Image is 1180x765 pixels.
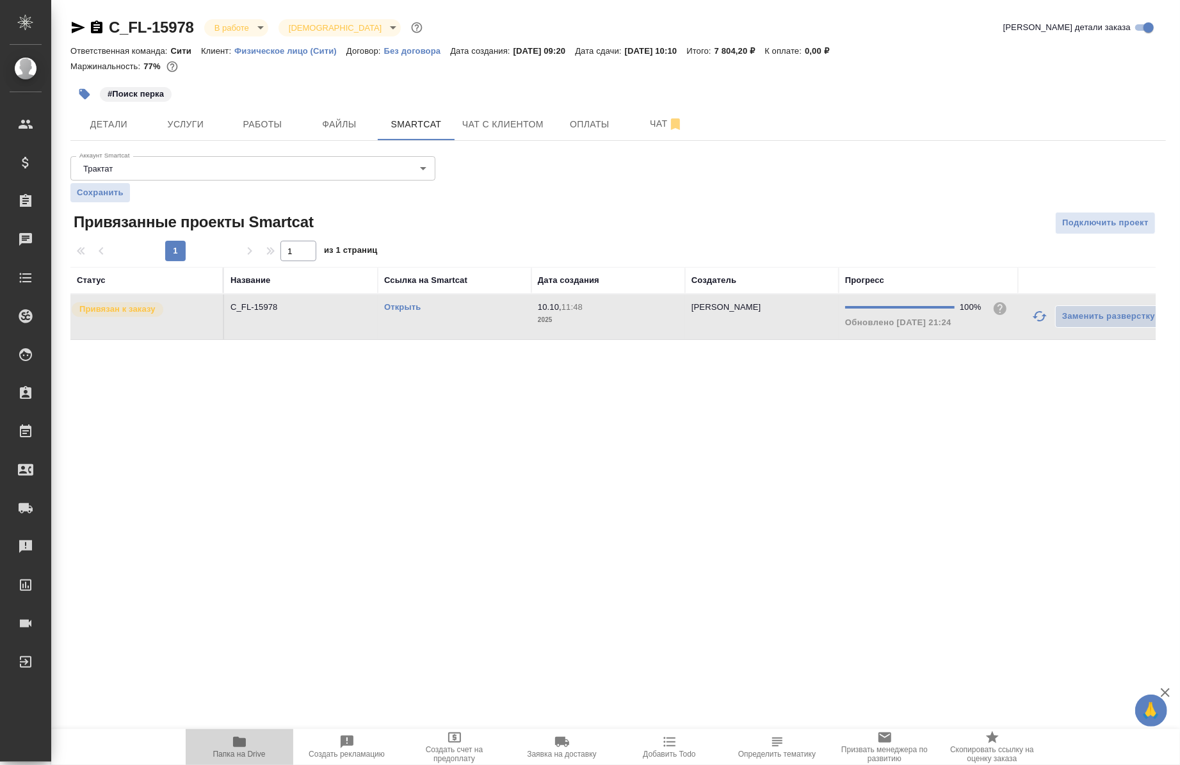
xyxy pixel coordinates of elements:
[384,302,421,312] a: Открыть
[805,46,839,56] p: 0,00 ₽
[89,20,104,35] button: Скопировать ссылку
[538,302,562,312] p: 10.10,
[70,61,143,71] p: Маржинальность:
[508,729,616,765] button: Заявка на доставку
[559,117,620,133] span: Оплаты
[70,183,130,202] button: Сохранить
[78,117,140,133] span: Детали
[79,303,156,316] p: Привязан к заказу
[668,117,683,132] svg: Отписаться
[538,274,599,287] div: Дата создания
[108,88,164,101] p: #Поиск перка
[960,301,982,314] div: 100%
[384,45,451,56] a: Без договора
[213,750,266,759] span: Папка на Drive
[155,117,216,133] span: Услуги
[686,46,714,56] p: Итого:
[143,61,163,71] p: 77%
[636,116,697,132] span: Чат
[70,80,99,108] button: Добавить тэг
[450,46,513,56] p: Дата создания:
[77,274,106,287] div: Статус
[309,117,370,133] span: Файлы
[462,117,544,133] span: Чат с клиентом
[764,46,805,56] p: К оплате:
[625,46,687,56] p: [DATE] 10:10
[1003,21,1131,34] span: [PERSON_NAME] детали заказа
[845,318,951,327] span: Обновлено [DATE] 21:24
[1135,695,1167,727] button: 🙏
[562,302,583,312] p: 11:48
[1055,212,1156,234] button: Подключить проект
[408,19,425,36] button: Доп статусы указывают на важность/срочность заказа
[715,46,765,56] p: 7 804,20 ₽
[204,19,268,36] div: В работе
[164,58,181,75] button: 1521.64 RUB;
[70,156,435,181] div: Трактат
[201,46,234,56] p: Клиент:
[346,46,384,56] p: Договор:
[1140,697,1162,724] span: 🙏
[527,750,596,759] span: Заявка на доставку
[691,302,761,312] p: [PERSON_NAME]
[1062,309,1155,324] span: Заменить разверстку
[99,88,173,99] span: Поиск перка
[1024,301,1055,332] button: Обновить прогресс
[79,163,117,174] button: Трактат
[845,274,884,287] div: Прогресс
[171,46,201,56] p: Сити
[232,117,293,133] span: Работы
[77,186,124,199] span: Сохранить
[1055,305,1162,328] button: Заменить разверстку
[384,46,451,56] p: Без договора
[70,46,171,56] p: Ответственная команда:
[538,314,679,326] p: 2025
[109,19,194,36] a: C_FL-15978
[738,750,816,759] span: Определить тематику
[70,212,314,232] span: Привязанные проекты Smartcat
[616,729,723,765] button: Добавить Todo
[575,46,624,56] p: Дата сдачи:
[401,729,508,765] button: Создать счет на предоплату
[839,745,931,763] span: Призвать менеджера по развитию
[1062,216,1149,230] span: Подключить проект
[70,20,86,35] button: Скопировать ссылку для ЯМессенджера
[234,46,346,56] p: Физическое лицо (Сити)
[309,750,385,759] span: Создать рекламацию
[279,19,401,36] div: В работе
[831,729,939,765] button: Призвать менеджера по развитию
[691,274,736,287] div: Создатель
[946,745,1039,763] span: Скопировать ссылку на оценку заказа
[211,22,253,33] button: В работе
[513,46,576,56] p: [DATE] 09:20
[384,274,467,287] div: Ссылка на Smartcat
[723,729,831,765] button: Определить тематику
[234,45,346,56] a: Физическое лицо (Сити)
[385,117,447,133] span: Smartcat
[285,22,385,33] button: [DEMOGRAPHIC_DATA]
[230,274,270,287] div: Название
[186,729,293,765] button: Папка на Drive
[230,301,371,314] p: C_FL-15978
[324,243,378,261] span: из 1 страниц
[643,750,695,759] span: Добавить Todo
[408,745,501,763] span: Создать счет на предоплату
[939,729,1046,765] button: Скопировать ссылку на оценку заказа
[293,729,401,765] button: Создать рекламацию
